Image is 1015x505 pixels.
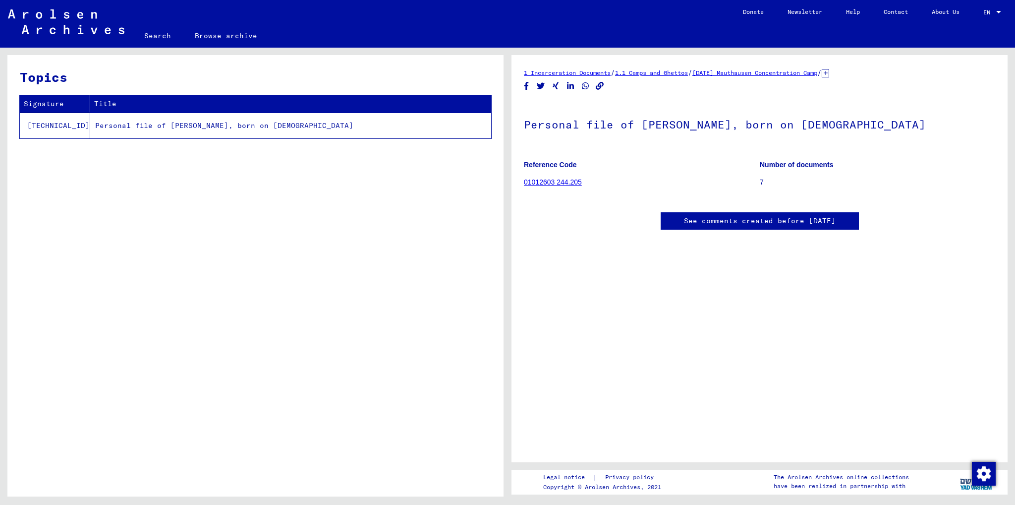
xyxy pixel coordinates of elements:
[971,461,995,485] div: Change consent
[611,68,615,77] span: /
[615,69,688,76] a: 1.1 Camps and Ghettos
[817,68,822,77] span: /
[595,80,605,92] button: Copy link
[90,95,491,113] th: Title
[774,473,909,482] p: The Arolsen Archives online collections
[983,9,994,16] span: EN
[8,9,124,34] img: Arolsen_neg.svg
[580,80,591,92] button: Share on WhatsApp
[760,161,834,169] b: Number of documents
[524,178,582,186] a: 01012603 244.205
[524,102,995,145] h1: Personal file of [PERSON_NAME], born on [DEMOGRAPHIC_DATA]
[688,68,692,77] span: /
[524,161,577,169] b: Reference Code
[565,80,576,92] button: Share on LinkedIn
[20,67,491,87] h3: Topics
[521,80,532,92] button: Share on Facebook
[20,113,90,138] td: [TECHNICAL_ID]
[536,80,546,92] button: Share on Twitter
[760,177,995,188] p: 7
[958,469,995,494] img: yv_logo.png
[551,80,561,92] button: Share on Xing
[972,462,996,486] img: Change consent
[597,472,666,483] a: Privacy policy
[524,69,611,76] a: 1 Incarceration Documents
[90,113,491,138] td: Personal file of [PERSON_NAME], born on [DEMOGRAPHIC_DATA]
[543,472,666,483] div: |
[684,216,836,226] a: See comments created before [DATE]
[774,482,909,491] p: have been realized in partnership with
[183,24,269,48] a: Browse archive
[692,69,817,76] a: [DATE] Mauthausen Concentration Camp
[132,24,183,48] a: Search
[543,472,593,483] a: Legal notice
[543,483,666,492] p: Copyright © Arolsen Archives, 2021
[20,95,90,113] th: Signature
